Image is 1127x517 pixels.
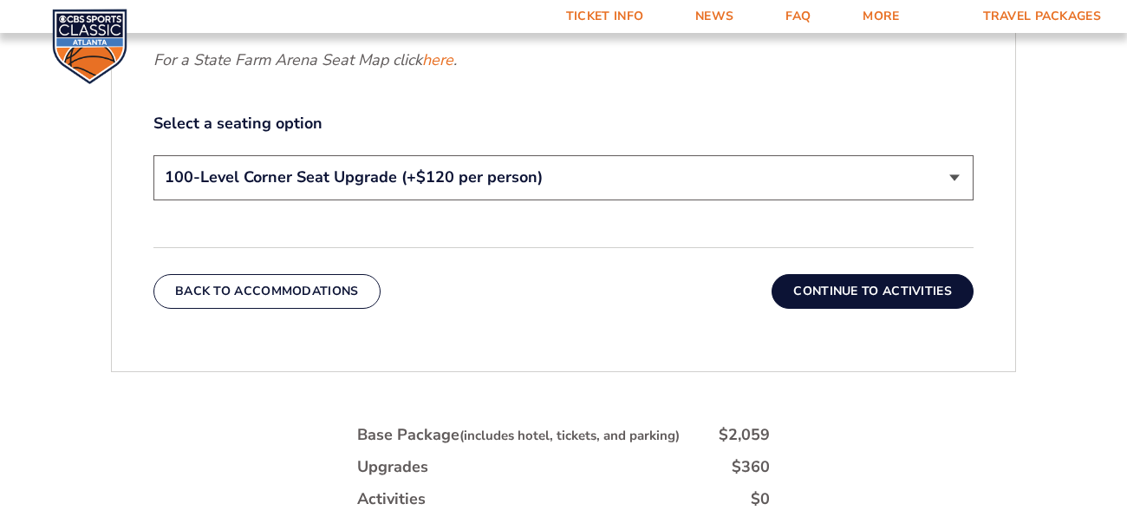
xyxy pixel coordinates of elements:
em: For a State Farm Arena Seat Map click . [153,49,457,70]
div: $360 [732,456,770,478]
button: Continue To Activities [772,274,974,309]
label: Select a seating option [153,113,974,134]
div: Activities [357,488,426,510]
div: Upgrades [357,456,428,478]
a: here [422,49,453,71]
div: $2,059 [719,424,770,446]
div: $0 [751,488,770,510]
button: Back To Accommodations [153,274,381,309]
small: (includes hotel, tickets, and parking) [459,427,680,444]
img: CBS Sports Classic [52,9,127,84]
div: Base Package [357,424,680,446]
